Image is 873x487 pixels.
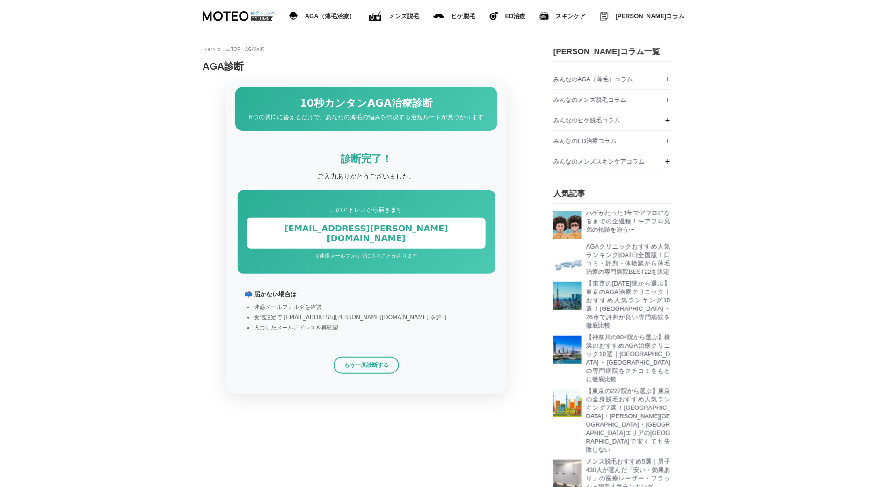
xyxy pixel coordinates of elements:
img: 東京タワー [553,282,582,310]
p: ハゲがたった1年でアフロになるまでの全過程！〜アフロ兄弟の軌跡を追う〜 [586,209,670,234]
span: みんなのヒゲ脱毛コラム [553,117,620,124]
a: TOP [203,47,212,52]
a: スキンケア [540,10,586,22]
img: 東京のメンズ脱毛、おすすめはどこ？ [553,389,582,417]
a: AGA治療のMOTEOおすすめクリニックランキング全国版 AGAクリニックおすすめ人気ランキング[DATE]全国版！口コミ・評判・体験談から薄毛治療の専門病院BEST22を決定 [553,245,670,276]
p: 【東京の[DATE]院から選ぶ】東京のAGA治療クリニック｜おすすめ人気ランキング15選！[GEOGRAPHIC_DATA]・26市で評判が良い専門病院を徹底比較 [586,279,670,330]
a: 海岸と高層ビルと観覧車と船 【神奈川の904院から選ぶ】横浜のおすすめAGA治療クリニック10選｜[GEOGRAPHIC_DATA]・[GEOGRAPHIC_DATA]の専門病院をクチコミをもと... [553,336,670,384]
span: みんなのAGA（薄毛）コラム [553,76,633,83]
img: ヒゲ脱毛 [490,12,498,20]
a: みんなのED治療コラム [553,131,670,151]
span: AGA（薄毛治療） [305,13,355,19]
span: ED治療 [505,13,526,19]
a: みんなのヒゲ脱毛コラム [553,110,670,130]
img: AGA（薄毛治療） [289,12,298,20]
a: 東京タワー 【東京の[DATE]院から選ぶ】東京のAGA治療クリニック｜おすすめ人気ランキング15選！[GEOGRAPHIC_DATA]・26市で評判が良い専門病院を徹底比較 [553,282,670,330]
p: 【神奈川の904院から選ぶ】横浜のおすすめAGA治療クリニック10選｜[GEOGRAPHIC_DATA]・[GEOGRAPHIC_DATA]の専門病院をクチコミをもとに徹底比較 [586,333,670,384]
img: MOTEO [203,11,275,21]
h3: [PERSON_NAME]コラム一覧 [553,46,670,57]
img: ED（勃起不全）治療 [369,11,382,21]
span: [PERSON_NAME]コラム [616,13,685,19]
img: メンズ脱毛 [433,14,444,18]
img: みんなのMOTEOコラム [600,12,609,21]
img: AGA治療のMOTEOおすすめクリニックランキング全国版 [553,245,582,273]
img: ハゲがたった1年えアフロになるまでの全過程 [553,211,582,239]
a: メンズ脱毛 ヒゲ脱毛 [433,11,476,21]
a: みんなのメンズスキンケアコラム [553,151,670,172]
span: スキンケア [556,13,586,19]
a: コラムTOP [217,47,240,52]
li: AGA診断 [242,46,264,53]
img: 海岸と高層ビルと観覧車と船 [553,336,582,364]
h3: 人気記事 [553,188,670,204]
span: みんなのメンズ脱毛コラム [553,96,626,103]
a: みんなのメンズ脱毛コラム [553,90,670,110]
a: ハゲがたった1年えアフロになるまでの全過程 ハゲがたった1年でアフロになるまでの全過程！〜アフロ兄弟の軌跡を追う〜 [553,211,670,239]
a: AGA（薄毛治療） AGA（薄毛治療） [289,10,355,22]
a: みんなのMOTEOコラム [PERSON_NAME]コラム [600,10,685,22]
a: みんなのAGA（薄毛）コラム [553,69,670,89]
span: みんなのメンズスキンケアコラム [553,158,645,165]
a: ED（勃起不全）治療 メンズ脱毛 [369,9,419,23]
a: 東京のメンズ脱毛、おすすめはどこ？ 【東京の227院から選ぶ】東京の全身脱毛おすすめ人気ランキング7選！[GEOGRAPHIC_DATA]・[PERSON_NAME][GEOGRAPHIC_DA... [553,389,670,454]
h1: AGA診断 [203,60,530,73]
a: ヒゲ脱毛 ED治療 [490,10,526,22]
p: 【東京の227院から選ぶ】東京の全身脱毛おすすめ人気ランキング7選！[GEOGRAPHIC_DATA]・[PERSON_NAME][GEOGRAPHIC_DATA]・[GEOGRAPHIC_DA... [586,387,670,454]
span: みんなのED治療コラム [553,137,617,144]
span: メンズ脱毛 [389,13,419,19]
span: ヒゲ脱毛 [451,13,476,19]
p: AGAクリニックおすすめ人気ランキング[DATE]全国版！口コミ・評判・体験談から薄毛治療の専門病院BEST22を決定 [586,243,670,276]
img: 総合トップへ [251,11,276,15]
